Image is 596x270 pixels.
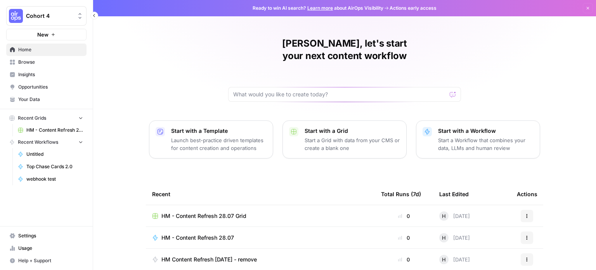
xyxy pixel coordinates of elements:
[26,163,83,170] span: Top Chase Cards 2.0
[26,176,83,183] span: webhook test
[18,59,83,66] span: Browse
[18,245,83,252] span: Usage
[416,120,540,159] button: Start with a WorkflowStart a Workflow that combines your data, LLMs and human review
[282,120,407,159] button: Start with a GridStart a Grid with data from your CMS or create a blank one
[18,115,46,122] span: Recent Grids
[442,234,446,242] span: H
[439,233,470,242] div: [DATE]
[253,5,383,12] span: Ready to win AI search? about AirOps Visibility
[6,29,87,40] button: New
[18,257,83,264] span: Help + Support
[6,44,87,56] a: Home
[438,127,534,135] p: Start with a Workflow
[14,160,87,173] a: Top Chase Cards 2.0
[9,9,23,23] img: Cohort 4 Logo
[152,212,369,220] a: HM - Content Refresh 28.07 Grid
[439,211,470,221] div: [DATE]
[14,173,87,185] a: webhook test
[381,183,421,205] div: Total Runs (7d)
[517,183,537,205] div: Actions
[228,37,461,62] h1: [PERSON_NAME], let's start your next content workflow
[305,136,400,152] p: Start a Grid with data from your CMS or create a blank one
[152,183,369,205] div: Recent
[6,136,87,148] button: Recent Workflows
[161,234,234,242] span: HM - Content Refresh 28.07
[6,56,87,68] a: Browse
[14,148,87,160] a: Untitled
[161,256,257,263] span: HM Content Refresh [DATE] - remove
[6,81,87,93] a: Opportunities
[390,5,437,12] span: Actions early access
[18,96,83,103] span: Your Data
[442,256,446,263] span: H
[26,127,83,134] span: HM - Content Refresh 28.07 Grid
[6,242,87,254] a: Usage
[6,254,87,267] button: Help + Support
[6,230,87,242] a: Settings
[161,212,246,220] span: HM - Content Refresh 28.07 Grid
[233,91,447,98] input: What would you like to create today?
[18,139,58,146] span: Recent Workflows
[171,127,267,135] p: Start with a Template
[381,234,427,242] div: 0
[37,31,49,38] span: New
[442,212,446,220] span: H
[18,232,83,239] span: Settings
[381,256,427,263] div: 0
[18,71,83,78] span: Insights
[149,120,273,159] button: Start with a TemplateLaunch best-practice driven templates for content creation and operations
[305,127,400,135] p: Start with a Grid
[6,93,87,106] a: Your Data
[26,12,73,20] span: Cohort 4
[18,46,83,53] span: Home
[6,68,87,81] a: Insights
[6,6,87,26] button: Workspace: Cohort 4
[171,136,267,152] p: Launch best-practice driven templates for content creation and operations
[439,183,469,205] div: Last Edited
[152,234,369,242] a: HM - Content Refresh 28.07
[18,84,83,91] span: Opportunities
[14,124,87,136] a: HM - Content Refresh 28.07 Grid
[26,151,83,158] span: Untitled
[438,136,534,152] p: Start a Workflow that combines your data, LLMs and human review
[152,256,369,263] a: HM Content Refresh [DATE] - remove
[439,255,470,264] div: [DATE]
[6,112,87,124] button: Recent Grids
[381,212,427,220] div: 0
[307,5,333,11] a: Learn more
